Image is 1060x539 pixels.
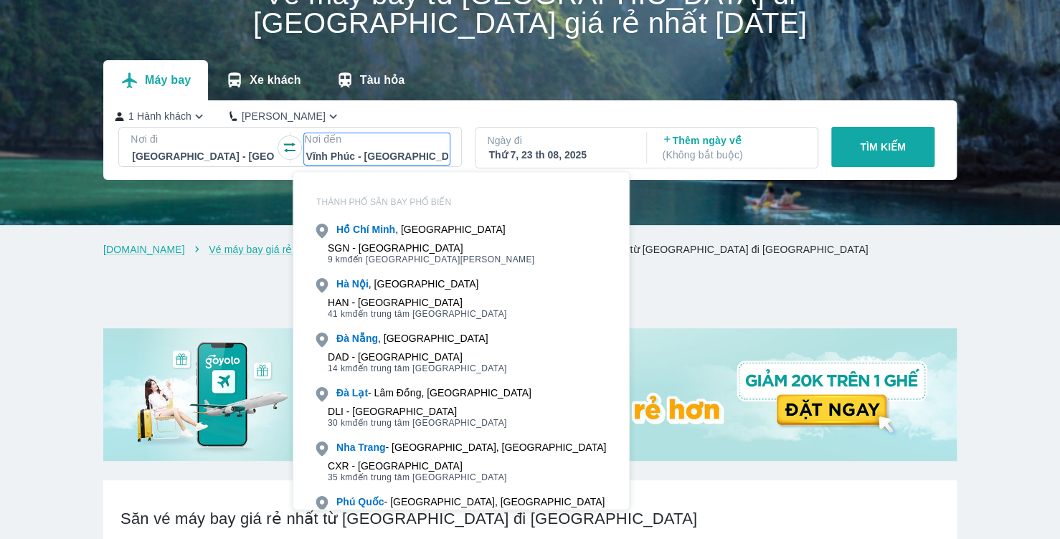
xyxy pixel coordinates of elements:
button: 1 Hành khách [115,109,207,124]
div: - [GEOGRAPHIC_DATA], [GEOGRAPHIC_DATA] [336,440,606,454]
div: DLI - [GEOGRAPHIC_DATA] [328,406,507,417]
p: Ngày đi [487,133,632,148]
button: [PERSON_NAME] [229,109,341,124]
b: Đà [336,387,349,399]
div: SGN - [GEOGRAPHIC_DATA] [328,242,535,254]
b: Hồ [336,224,350,235]
p: Nơi đi [131,132,275,146]
div: HAN - [GEOGRAPHIC_DATA] [328,297,507,308]
p: Thêm ngày về [662,133,804,162]
span: 35 km [328,472,353,482]
b: Nha [336,442,355,453]
p: ( Không bắt buộc ) [662,148,804,162]
p: Nơi đến [304,132,449,146]
b: Chí [353,224,369,235]
span: 14 km [328,363,353,373]
b: Đà [336,333,349,344]
a: [DOMAIN_NAME] [103,244,185,255]
h2: Săn vé máy bay giá rẻ nhất từ [GEOGRAPHIC_DATA] đi [GEOGRAPHIC_DATA] [120,509,940,529]
div: - [GEOGRAPHIC_DATA], [GEOGRAPHIC_DATA] [336,495,605,509]
span: đến trung tâm [GEOGRAPHIC_DATA] [328,417,507,429]
b: Phú [336,496,355,507]
div: CXR - [GEOGRAPHIC_DATA] [328,460,507,472]
span: đến [GEOGRAPHIC_DATA][PERSON_NAME] [328,254,535,265]
a: Vé máy bay giá rẻ từ [GEOGRAPHIC_DATA] đi [GEOGRAPHIC_DATA] [544,244,869,255]
b: Trang [358,442,385,453]
span: đến trung tâm [GEOGRAPHIC_DATA] [328,308,507,320]
b: Hà [336,278,349,290]
b: Quốc [358,496,384,507]
p: Máy bay [145,73,191,87]
b: Lạt [352,387,368,399]
p: TÌM KIẾM [860,140,906,154]
p: Tàu hỏa [360,73,405,87]
p: [PERSON_NAME] [242,109,326,123]
div: transportation tabs [103,60,422,100]
b: Minh [372,224,395,235]
h2: Chương trình giảm giá [110,274,957,300]
a: Vé máy bay giá rẻ [209,244,292,255]
p: THÀNH PHỐ SÂN BAY PHỔ BIẾN [305,196,617,208]
div: , [GEOGRAPHIC_DATA] [336,222,506,237]
div: , [GEOGRAPHIC_DATA] [336,277,478,291]
span: 9 km [328,254,348,264]
span: 41 km [328,309,353,319]
b: Nội [352,278,369,290]
img: banner-home [103,328,957,461]
div: DAD - [GEOGRAPHIC_DATA] [328,351,507,363]
span: đến trung tâm [GEOGRAPHIC_DATA] [328,472,507,483]
nav: breadcrumb [103,242,957,257]
button: TÌM KIẾM [831,127,934,167]
p: 1 Hành khách [128,109,191,123]
b: Nẵng [352,333,378,344]
span: đến trung tâm [GEOGRAPHIC_DATA] [328,363,507,374]
div: - Lâm Đồng, [GEOGRAPHIC_DATA] [336,386,531,400]
div: , [GEOGRAPHIC_DATA] [336,331,488,345]
span: 30 km [328,418,353,428]
p: Xe khách [250,73,301,87]
div: Thứ 7, 23 th 08, 2025 [488,148,630,162]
